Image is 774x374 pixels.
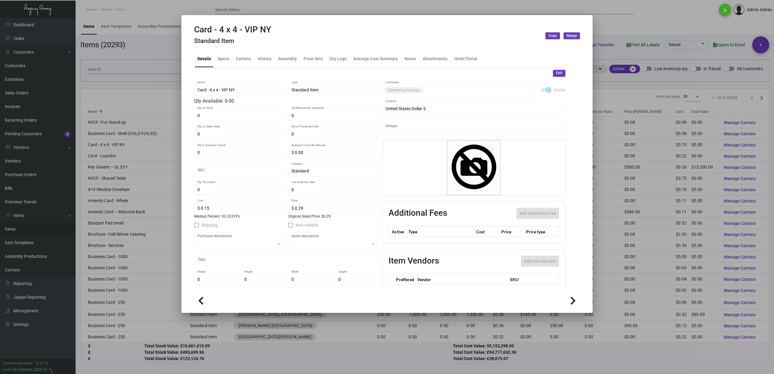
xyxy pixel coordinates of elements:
th: Preffered [389,274,415,285]
div: Attachments [423,56,447,62]
div: Average Cost Summary [353,56,398,62]
button: Add Additional Fee [516,208,559,219]
button: Copy [545,32,560,39]
div: Specs [218,56,229,62]
h2: Additional Fees [389,208,447,219]
div: Details [197,56,211,62]
button: Add item Vendor [521,256,559,267]
input: Add new.. [424,88,533,93]
th: Price type [525,226,552,237]
h4: Standard Item [194,37,271,45]
span: Add item Vendor [524,259,556,264]
div: Last Qb Synced: [DATE] [2,366,47,373]
mat-chip: Elements Fitness [384,87,423,94]
span: Copy [548,33,557,38]
div: Assembly [278,56,297,62]
span: Add Additional Fee [519,211,556,216]
th: Active [389,226,407,237]
div: Price Sets [304,56,323,62]
button: Edit [553,70,565,77]
span: Shipping [201,221,218,229]
div: Qty Available: 0.00 [194,97,377,105]
div: Notes [405,56,416,62]
th: Vendor [414,274,507,285]
span: Non-sellable [295,221,318,229]
th: SKU [507,274,559,285]
div: Current version: [2,360,33,366]
span: Active [554,86,565,93]
th: Cost [475,226,499,237]
div: History [258,56,272,62]
h2: Card - 4 x 4 - VIP NY [194,25,271,35]
span: Merge [567,33,577,38]
div: Hotel Portal [454,56,477,62]
input: Add new.. [385,125,562,130]
div: Cartons [236,56,251,62]
div: Qty Logs [330,56,346,62]
span: Edit [556,71,562,76]
button: Merge [564,32,580,39]
th: Type [407,226,475,237]
div: 0.51.2 [36,360,48,366]
h2: Item Vendors [389,256,439,267]
th: Price [500,226,525,237]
